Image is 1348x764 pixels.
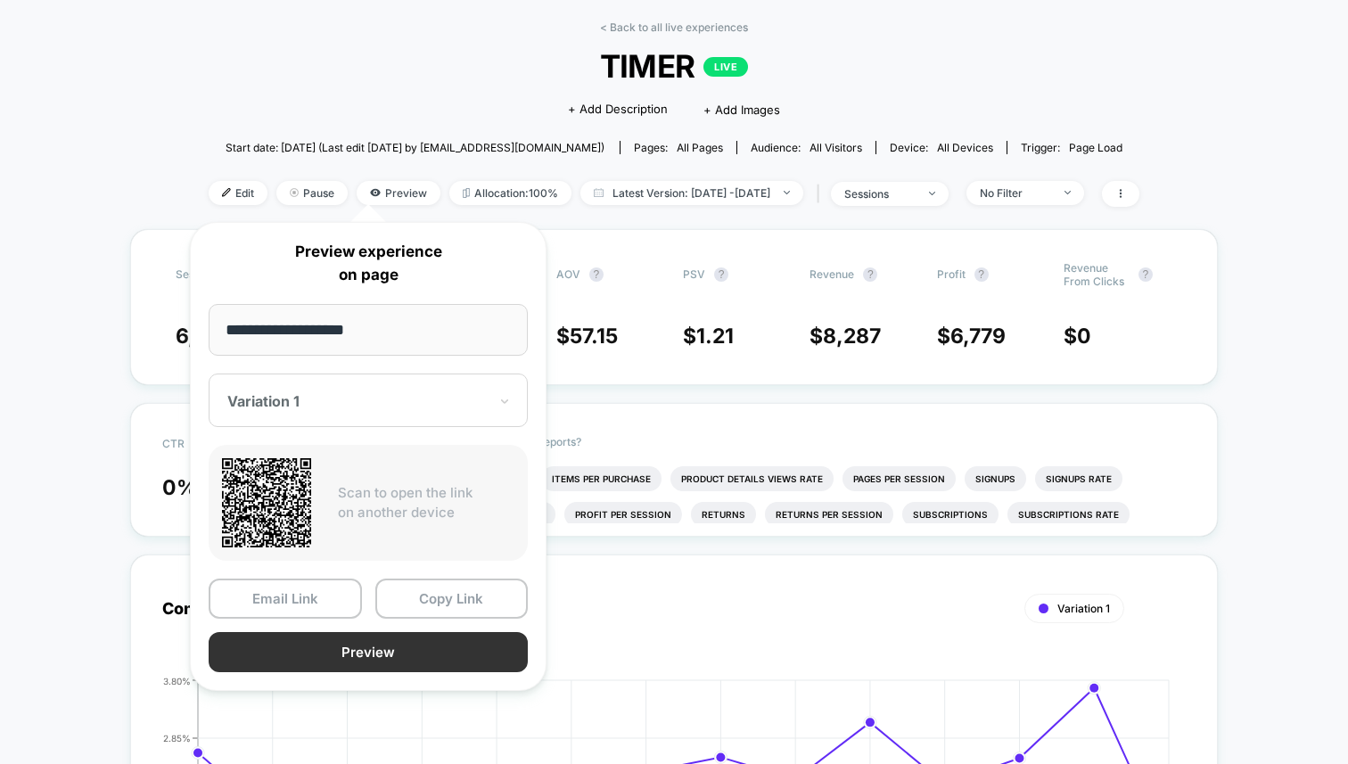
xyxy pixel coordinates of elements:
[810,141,862,154] span: All Visitors
[570,324,618,349] span: 57.15
[677,141,723,154] span: all pages
[541,466,662,491] li: Items Per Purchase
[980,186,1051,200] div: No Filter
[290,188,299,197] img: end
[714,267,728,282] button: ?
[600,21,748,34] a: < Back to all live experiences
[556,267,580,281] span: AOV
[1064,324,1091,349] span: $
[338,483,514,523] p: Scan to open the link on another device
[784,191,790,194] img: end
[937,267,966,281] span: Profit
[423,435,1186,448] p: Would like to see more reports?
[929,192,935,195] img: end
[564,502,682,527] li: Profit Per Session
[276,181,348,205] span: Pause
[1057,602,1110,615] span: Variation 1
[810,267,854,281] span: Revenue
[683,267,705,281] span: PSV
[163,675,191,686] tspan: 3.80%
[449,181,571,205] span: Allocation: 100%
[863,267,877,282] button: ?
[255,47,1093,85] span: TIMER
[937,141,993,154] span: all devices
[556,324,618,349] span: $
[1064,191,1071,194] img: end
[1077,324,1091,349] span: 0
[375,579,529,619] button: Copy Link
[1069,141,1122,154] span: Page Load
[696,324,734,349] span: 1.21
[950,324,1006,349] span: 6,779
[812,181,831,207] span: |
[163,732,191,743] tspan: 2.85%
[634,141,723,154] div: Pages:
[209,579,362,619] button: Email Link
[965,466,1026,491] li: Signups
[1007,502,1130,527] li: Subscriptions Rate
[842,466,956,491] li: Pages Per Session
[937,324,1006,349] span: $
[162,475,197,500] span: 0 %
[568,101,668,119] span: + Add Description
[1138,267,1153,282] button: ?
[902,502,999,527] li: Subscriptions
[162,437,185,450] span: CTR
[844,187,916,201] div: sessions
[823,324,881,349] span: 8,287
[589,267,604,282] button: ?
[209,181,267,205] span: Edit
[209,632,528,672] button: Preview
[209,241,528,286] p: Preview experience on page
[222,188,231,197] img: edit
[1064,261,1130,288] span: Revenue From Clicks
[357,181,440,205] span: Preview
[226,141,604,154] span: Start date: [DATE] (Last edit [DATE] by [EMAIL_ADDRESS][DOMAIN_NAME])
[580,181,803,205] span: Latest Version: [DATE] - [DATE]
[670,466,834,491] li: Product Details Views Rate
[703,57,748,77] p: LIVE
[683,324,734,349] span: $
[974,267,989,282] button: ?
[463,188,470,198] img: rebalance
[875,141,1007,154] span: Device:
[810,324,881,349] span: $
[691,502,756,527] li: Returns
[703,103,780,117] span: + Add Images
[1035,466,1122,491] li: Signups Rate
[751,141,862,154] div: Audience:
[594,188,604,197] img: calendar
[765,502,893,527] li: Returns Per Session
[1021,141,1122,154] div: Trigger:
